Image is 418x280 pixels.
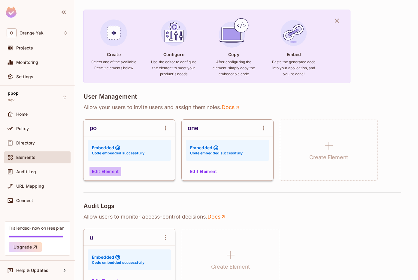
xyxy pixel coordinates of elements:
[190,145,212,150] h4: Embedded
[83,93,137,100] h4: User Management
[211,59,256,77] h6: After configuring the element, simply copy the embeddable code
[89,167,121,176] button: Edit Element
[16,74,33,79] span: Settings
[9,242,42,252] button: Upgrade
[16,198,33,203] span: Connect
[221,104,240,111] a: Docs
[92,254,114,260] h4: Embedded
[107,52,121,57] h4: Create
[8,98,14,103] span: dev
[277,17,310,49] img: Embed Element
[83,104,410,111] p: Allow your users to invite users and assign them roles .
[98,17,130,49] img: Create Element
[188,167,220,176] button: Edit Element
[16,155,35,160] span: Elements
[20,31,44,35] span: Workspace: Orange Yak
[217,17,250,49] img: Copy Element
[309,153,348,162] h1: Create Element
[158,17,190,49] img: Configure Element
[6,7,17,18] img: SReyMgAAAABJRU5ErkJggg==
[16,169,36,174] span: Audit Log
[163,52,184,57] h4: Configure
[16,184,44,189] span: URL Mapping
[89,234,93,241] div: u
[271,59,317,77] h6: Paste the generated code into your application, and you're done!
[9,225,64,231] div: Trial ended- now on Free plan
[16,46,33,50] span: Projects
[159,231,171,243] button: open Menu
[92,260,144,265] h6: Code embedded successfully
[8,91,19,96] span: ppop
[159,122,171,134] button: open Menu
[92,145,114,150] h4: Embedded
[207,213,226,220] a: Docs
[91,59,137,71] h6: Select one of the available Permit elements below
[16,60,38,65] span: Monitoring
[7,28,17,37] span: O
[83,202,115,210] h4: Audit Logs
[16,268,48,273] span: Help & Updates
[211,262,250,271] h1: Create Element
[188,124,198,132] div: one
[16,112,28,117] span: Home
[190,150,243,156] h6: Code embedded successfully
[258,122,270,134] button: open Menu
[16,141,35,145] span: Directory
[151,59,197,77] h6: Use the editor to configure the element to meet your product's needs
[89,124,97,132] div: po
[228,52,239,57] h4: Copy
[83,213,410,220] p: Allow users to monitor access-control decisions .
[287,52,301,57] h4: Embed
[92,150,144,156] h6: Code embedded successfully
[16,126,29,131] span: Policy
